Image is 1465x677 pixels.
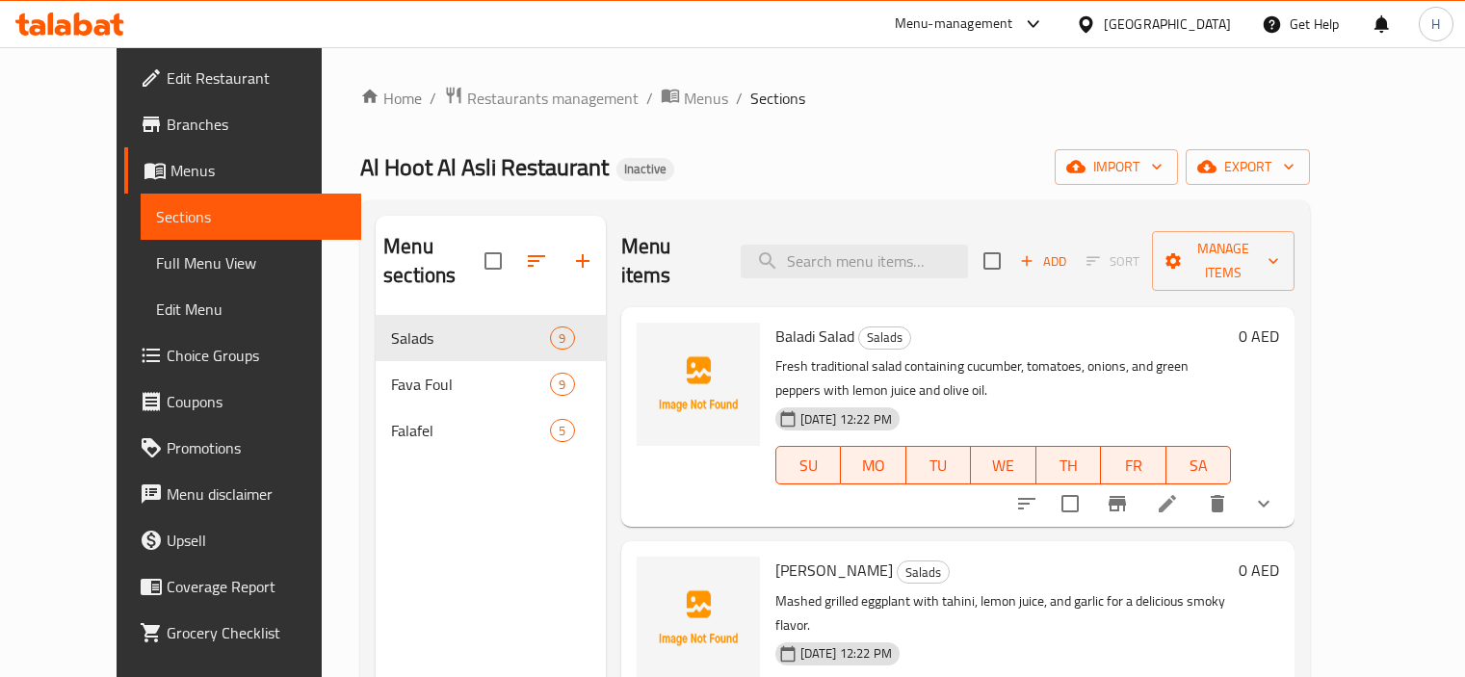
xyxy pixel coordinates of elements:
[391,373,550,396] span: Fava Foul
[141,286,361,332] a: Edit Menu
[859,326,910,349] span: Salads
[1050,483,1090,524] span: Select to update
[550,419,574,442] div: items
[167,66,346,90] span: Edit Restaurant
[391,326,550,350] span: Salads
[551,329,573,348] span: 9
[621,232,718,290] h2: Menu items
[841,446,906,484] button: MO
[124,101,361,147] a: Branches
[170,159,346,182] span: Menus
[775,556,893,585] span: [PERSON_NAME]
[1174,452,1224,480] span: SA
[1167,237,1279,285] span: Manage items
[914,452,964,480] span: TU
[1055,149,1178,185] button: import
[1094,481,1140,527] button: Branch-specific-item
[1201,155,1295,179] span: export
[775,354,1231,403] p: Fresh traditional salad containing cucumber, tomatoes, onions, and green peppers with lemon juice...
[376,407,605,454] div: Falafel5
[124,332,361,378] a: Choice Groups
[167,575,346,598] span: Coverage Report
[1252,492,1275,515] svg: Show Choices
[551,422,573,440] span: 5
[360,145,609,189] span: Al Hoot Al Asli Restaurant
[156,298,346,321] span: Edit Menu
[741,245,968,278] input: search
[858,326,911,350] div: Salads
[1186,149,1310,185] button: export
[646,87,653,110] li: /
[141,240,361,286] a: Full Menu View
[124,378,361,425] a: Coupons
[513,238,560,284] span: Sort sections
[736,87,743,110] li: /
[793,410,900,429] span: [DATE] 12:22 PM
[1156,492,1179,515] a: Edit menu item
[444,86,639,111] a: Restaurants management
[1004,481,1050,527] button: sort-choices
[897,560,950,584] div: Salads
[895,13,1013,36] div: Menu-management
[124,517,361,563] a: Upsell
[167,113,346,136] span: Branches
[430,87,436,110] li: /
[849,452,899,480] span: MO
[1036,446,1102,484] button: TH
[1074,247,1152,276] span: Select section first
[793,644,900,663] span: [DATE] 12:22 PM
[376,361,605,407] div: Fava Foul9
[750,87,805,110] span: Sections
[124,147,361,194] a: Menus
[684,87,728,110] span: Menus
[775,446,841,484] button: SU
[167,344,346,367] span: Choice Groups
[616,158,674,181] div: Inactive
[1194,481,1241,527] button: delete
[971,446,1036,484] button: WE
[124,55,361,101] a: Edit Restaurant
[1152,231,1295,291] button: Manage items
[360,87,422,110] a: Home
[167,436,346,459] span: Promotions
[1070,155,1163,179] span: import
[550,373,574,396] div: items
[124,610,361,656] a: Grocery Checklist
[775,322,854,351] span: Baladi Salad
[906,446,972,484] button: TU
[1241,481,1287,527] button: show more
[124,563,361,610] a: Coverage Report
[383,232,484,290] h2: Menu sections
[156,251,346,274] span: Full Menu View
[167,482,346,506] span: Menu disclaimer
[360,86,1310,111] nav: breadcrumb
[1239,323,1279,350] h6: 0 AED
[124,425,361,471] a: Promotions
[1044,452,1094,480] span: TH
[1017,250,1069,273] span: Add
[167,529,346,552] span: Upsell
[775,589,1231,638] p: Mashed grilled eggplant with tahini, lemon juice, and garlic for a delicious smoky flavor.
[1239,557,1279,584] h6: 0 AED
[1012,247,1074,276] button: Add
[637,323,760,446] img: Baladi Salad
[616,161,674,177] span: Inactive
[376,307,605,461] nav: Menu sections
[376,315,605,361] div: Salads9
[784,452,833,480] span: SU
[972,241,1012,281] span: Select section
[550,326,574,350] div: items
[560,238,606,284] button: Add section
[467,87,639,110] span: Restaurants management
[1109,452,1159,480] span: FR
[979,452,1029,480] span: WE
[1012,247,1074,276] span: Add item
[156,205,346,228] span: Sections
[473,241,513,281] span: Select all sections
[1166,446,1232,484] button: SA
[391,419,550,442] span: Falafel
[898,561,949,584] span: Salads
